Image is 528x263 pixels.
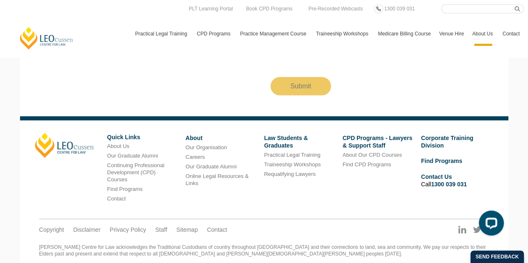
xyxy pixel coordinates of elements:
a: Pre-Recorded Webcasts [306,4,365,13]
a: Staff [155,226,167,233]
a: Contact [107,195,126,202]
a: Find Programs [421,158,462,164]
a: Our Graduate Alumni [107,153,158,159]
a: Contact Us [421,173,452,180]
a: [PERSON_NAME] Centre for Law [19,26,74,50]
a: Medicare Billing Course [374,22,435,46]
a: Sitemap [176,226,197,233]
a: Contact [498,22,524,46]
a: About [186,135,202,141]
a: About Us [468,22,498,46]
a: Our Graduate Alumni [186,163,237,170]
a: CPD Programs [192,22,236,46]
a: CPD Programs - Lawyers & Support Staff [343,135,412,149]
a: Corporate Training Division [421,135,473,149]
a: Venue Hire [435,22,468,46]
a: Traineeship Workshops [264,161,321,168]
input: Submit [270,77,331,95]
a: Disclaimer [73,226,100,233]
iframe: LiveChat chat widget [472,207,507,242]
a: About Us [107,143,129,149]
a: Continuing Professional Development (CPD) Courses [107,162,164,183]
a: Practical Legal Training [131,22,193,46]
a: 1300 039 031 [382,4,417,13]
a: Practical Legal Training [264,152,321,158]
a: Privacy Policy [110,226,146,233]
h6: Quick Links [107,134,179,140]
a: Practice Management Course [236,22,312,46]
span: 1300 039 031 [384,6,414,12]
a: Online Legal Resources & Links [186,173,249,186]
a: 1300 039 031 [431,181,467,188]
a: Book CPD Programs [244,4,294,13]
a: Copyright [39,226,64,233]
a: [PERSON_NAME] [35,133,94,158]
a: Requalifying Lawyers [264,171,316,177]
a: Careers [186,154,205,160]
a: About Our CPD Courses [343,152,402,158]
a: Find Programs [107,186,143,192]
li: Call [421,172,493,189]
a: Find CPD Programs [343,161,391,168]
a: Contact [207,226,227,233]
a: Traineeship Workshops [312,22,374,46]
a: PLT Learning Portal [187,4,235,13]
a: Our Organisation [186,144,227,150]
a: Law Students & Graduates [264,135,308,149]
